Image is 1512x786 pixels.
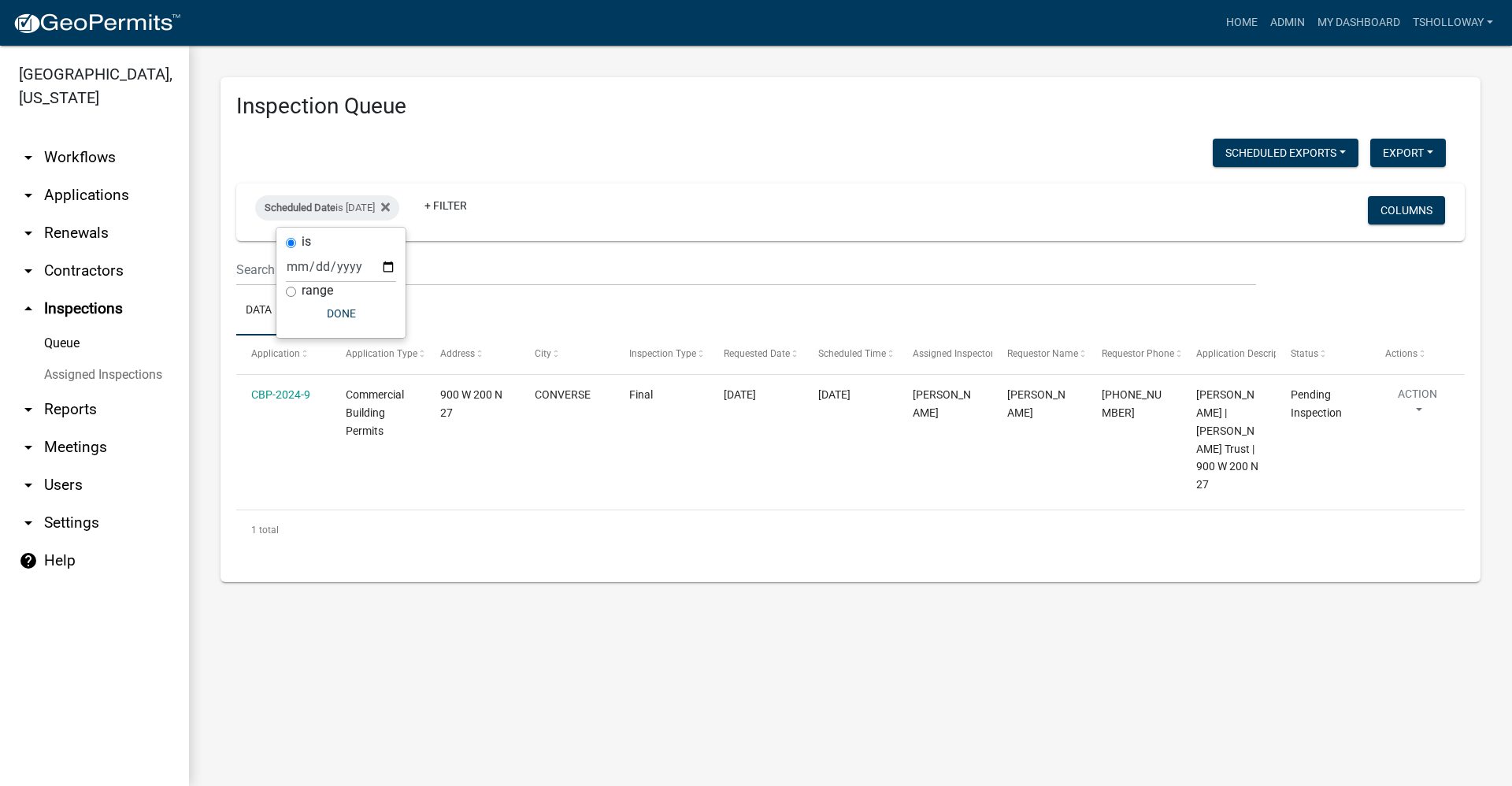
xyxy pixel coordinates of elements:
[1370,139,1446,167] button: Export
[265,202,335,213] span: Scheduled Date
[535,348,551,359] span: City
[1007,348,1078,359] span: Requestor Name
[251,348,300,359] span: Application
[19,476,38,495] i: arrow_drop_down
[898,336,992,373] datatable-header-cell: Assigned Inspector
[19,551,38,570] i: help
[629,348,696,359] span: Inspection Type
[19,186,38,205] i: arrow_drop_down
[913,348,994,359] span: Assigned Inspector
[709,336,803,373] datatable-header-cell: Requested Date
[255,195,399,221] div: is [DATE]
[1385,386,1450,425] button: Action
[251,388,310,401] a: CBP-2024-9
[346,348,417,359] span: Application Type
[1291,348,1318,359] span: Status
[236,254,1256,286] input: Search for inspections
[302,284,333,297] label: range
[803,336,898,373] datatable-header-cell: Scheduled Time
[614,336,709,373] datatable-header-cell: Inspection Type
[412,191,480,220] a: + Filter
[629,388,653,401] span: Final
[302,235,311,248] label: is
[1213,139,1358,167] button: Scheduled Exports
[1220,8,1264,38] a: Home
[1311,8,1406,38] a: My Dashboard
[440,388,502,419] span: 900 W 200 N 27
[19,513,38,532] i: arrow_drop_down
[1385,348,1417,359] span: Actions
[1007,388,1065,419] span: Emily Royal
[19,400,38,419] i: arrow_drop_down
[818,348,886,359] span: Scheduled Time
[1370,336,1465,373] datatable-header-cell: Actions
[992,336,1087,373] datatable-header-cell: Requestor Name
[1368,196,1445,224] button: Columns
[818,386,883,404] div: [DATE]
[1102,388,1162,419] span: 1-865-203-7390
[19,148,38,167] i: arrow_drop_down
[425,336,520,373] datatable-header-cell: Address
[19,438,38,457] i: arrow_drop_down
[1406,8,1499,38] a: tsholloway
[236,93,1465,120] h3: Inspection Queue
[346,388,404,437] span: Commercial Building Permits
[440,348,475,359] span: Address
[1181,336,1276,373] datatable-header-cell: Application Description
[1102,348,1174,359] span: Requestor Phone
[1196,348,1295,359] span: Application Description
[236,510,1465,550] div: 1 total
[19,261,38,280] i: arrow_drop_down
[1196,388,1258,491] span: Thad Pinkham | Pearl Lenon Trust | 900 W 200 N 27
[1291,388,1342,419] span: Pending Inspection
[535,388,591,401] span: CONVERSE
[286,299,396,328] button: Done
[236,336,331,373] datatable-header-cell: Application
[520,336,614,373] datatable-header-cell: City
[331,336,425,373] datatable-header-cell: Application Type
[1276,336,1370,373] datatable-header-cell: Status
[724,348,790,359] span: Requested Date
[236,286,281,336] a: Data
[19,299,38,318] i: arrow_drop_up
[913,388,971,419] span: Randy Berryhill
[1087,336,1181,373] datatable-header-cell: Requestor Phone
[1264,8,1311,38] a: Admin
[19,224,38,243] i: arrow_drop_down
[724,388,756,401] span: 09/29/2025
